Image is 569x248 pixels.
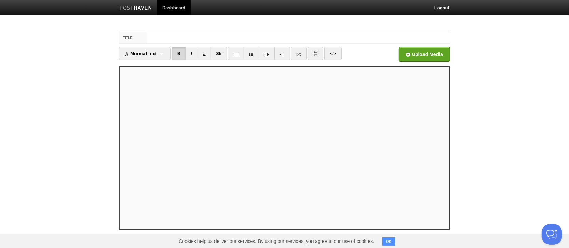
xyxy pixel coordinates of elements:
[119,32,147,43] label: Title
[211,47,227,60] a: Str
[172,234,381,248] span: Cookies help us deliver our services. By using our services, you agree to our use of cookies.
[197,47,211,60] a: U
[185,47,197,60] a: I
[216,51,222,56] del: Str
[124,51,157,56] span: Normal text
[542,224,562,245] iframe: Help Scout Beacon - Open
[324,47,341,60] a: </>
[120,6,152,11] img: Posthaven-bar
[313,51,318,56] img: pagebreak-icon.png
[172,47,186,60] a: B
[382,237,395,246] button: OK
